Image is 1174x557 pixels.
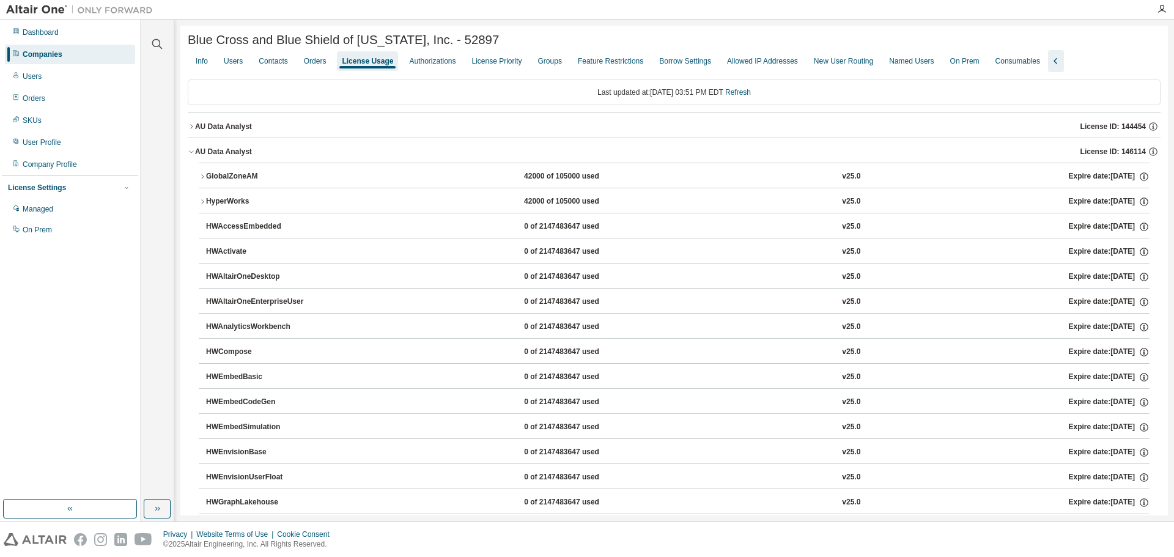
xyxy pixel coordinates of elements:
div: 0 of 2147483647 used [524,297,634,308]
div: HWAccessEmbedded [206,221,316,232]
div: Expire date: [DATE] [1069,221,1150,232]
div: v25.0 [842,171,860,182]
div: Authorizations [409,56,456,66]
button: HWEmbedSimulation0 of 2147483647 usedv25.0Expire date:[DATE] [206,414,1150,441]
button: GlobalZoneAM42000 of 105000 usedv25.0Expire date:[DATE] [199,163,1150,190]
div: Users [23,72,42,81]
div: 0 of 2147483647 used [524,372,634,383]
div: Consumables [995,56,1040,66]
div: License Usage [342,56,393,66]
div: v25.0 [842,246,860,257]
button: HWEnvisionBase0 of 2147483647 usedv25.0Expire date:[DATE] [206,439,1150,466]
div: Orders [23,94,45,103]
div: v25.0 [842,271,860,282]
div: Expire date: [DATE] [1069,297,1150,308]
div: 0 of 2147483647 used [524,347,634,358]
div: New User Routing [814,56,873,66]
div: 0 of 2147483647 used [524,221,634,232]
div: v25.0 [842,196,860,207]
div: Managed [23,204,53,214]
div: 0 of 2147483647 used [524,271,634,282]
button: HWGraphLakehouse0 of 2147483647 usedv25.0Expire date:[DATE] [206,489,1150,516]
div: 0 of 2147483647 used [524,497,634,508]
div: Feature Restrictions [578,56,643,66]
div: AU Data Analyst [195,122,252,131]
div: Expire date: [DATE] [1069,347,1150,358]
span: License ID: 146114 [1080,147,1146,157]
div: v25.0 [842,397,860,408]
div: HWEmbedBasic [206,372,316,383]
div: Users [224,56,243,66]
div: Privacy [163,529,196,539]
button: HWAccessEmbedded0 of 2147483647 usedv25.0Expire date:[DATE] [206,213,1150,240]
div: HWActivate [206,246,316,257]
div: 0 of 2147483647 used [524,322,634,333]
div: On Prem [950,56,980,66]
div: v25.0 [842,447,860,458]
div: Expire date: [DATE] [1069,472,1150,483]
button: AU Data AnalystLicense ID: 146114 [188,138,1161,165]
div: v25.0 [842,372,860,383]
div: v25.0 [842,347,860,358]
div: HWAltairOneDesktop [206,271,316,282]
div: GlobalZoneAM [206,171,316,182]
button: HWEnvisionUserFloat0 of 2147483647 usedv25.0Expire date:[DATE] [206,464,1150,491]
div: HWAltairOneEnterpriseUser [206,297,316,308]
div: Dashboard [23,28,59,37]
span: License ID: 144454 [1080,122,1146,131]
button: HyperWorks42000 of 105000 usedv25.0Expire date:[DATE] [199,188,1150,215]
div: Info [196,56,208,66]
div: 0 of 2147483647 used [524,246,634,257]
div: Allowed IP Addresses [727,56,798,66]
div: HWEnvisionBase [206,447,316,458]
span: Blue Cross and Blue Shield of [US_STATE], Inc. - 52897 [188,33,499,47]
div: v25.0 [842,422,860,433]
div: AU Data Analyst [195,147,252,157]
button: HWActivate0 of 2147483647 usedv25.0Expire date:[DATE] [206,238,1150,265]
div: License Settings [8,183,66,193]
div: Borrow Settings [659,56,711,66]
div: SKUs [23,116,42,125]
div: HWEmbedSimulation [206,422,316,433]
div: HWAnalyticsWorkbench [206,322,316,333]
button: HWAltairOneDesktop0 of 2147483647 usedv25.0Expire date:[DATE] [206,264,1150,290]
div: 0 of 2147483647 used [524,422,634,433]
button: HWEmbedCodeGen0 of 2147483647 usedv25.0Expire date:[DATE] [206,389,1150,416]
div: Expire date: [DATE] [1069,271,1150,282]
button: HWAltairOneEnterpriseUser0 of 2147483647 usedv25.0Expire date:[DATE] [206,289,1150,315]
div: 0 of 2147483647 used [524,447,634,458]
div: Cookie Consent [277,529,336,539]
div: HWGraphLakehouse [206,497,316,508]
div: 0 of 2147483647 used [524,397,634,408]
div: HWEnvisionUserFloat [206,472,316,483]
div: Named Users [889,56,934,66]
div: v25.0 [842,297,860,308]
button: AU Data AnalystLicense ID: 144454 [188,113,1161,140]
div: License Priority [472,56,522,66]
div: 0 of 2147483647 used [524,472,634,483]
div: Contacts [259,56,287,66]
div: v25.0 [842,472,860,483]
div: v25.0 [842,322,860,333]
div: HWEmbedCodeGen [206,397,316,408]
div: v25.0 [842,221,860,232]
div: v25.0 [842,497,860,508]
p: © 2025 Altair Engineering, Inc. All Rights Reserved. [163,539,337,550]
div: Website Terms of Use [196,529,277,539]
div: Expire date: [DATE] [1069,322,1150,333]
div: Groups [538,56,562,66]
div: 42000 of 105000 used [524,171,634,182]
img: youtube.svg [135,533,152,546]
div: Company Profile [23,160,77,169]
div: Companies [23,50,62,59]
div: Expire date: [DATE] [1069,171,1150,182]
a: Refresh [725,88,751,97]
button: HWAnalyticsWorkbench0 of 2147483647 usedv25.0Expire date:[DATE] [206,314,1150,341]
div: Expire date: [DATE] [1069,422,1150,433]
div: Expire date: [DATE] [1069,372,1150,383]
div: Last updated at: [DATE] 03:51 PM EDT [188,79,1161,105]
div: Expire date: [DATE] [1069,447,1150,458]
div: HWCompose [206,347,316,358]
button: HWCompose0 of 2147483647 usedv25.0Expire date:[DATE] [206,339,1150,366]
div: HyperWorks [206,196,316,207]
